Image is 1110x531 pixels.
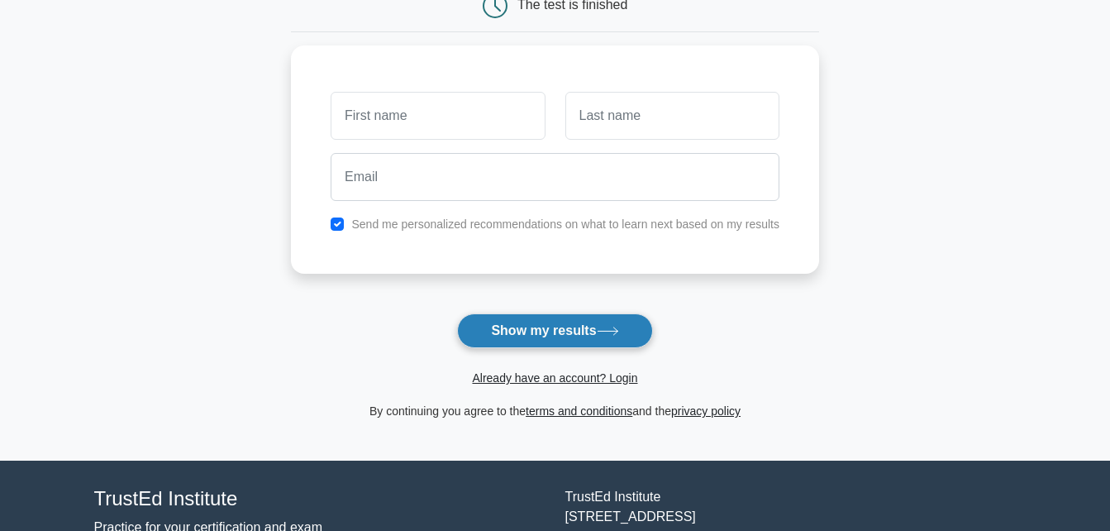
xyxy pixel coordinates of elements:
input: First name [331,92,545,140]
button: Show my results [457,313,652,348]
a: Already have an account? Login [472,371,637,385]
div: By continuing you agree to the and the [281,401,829,421]
a: privacy policy [671,404,741,418]
a: terms and conditions [526,404,632,418]
input: Email [331,153,779,201]
label: Send me personalized recommendations on what to learn next based on my results [351,218,779,231]
input: Last name [565,92,779,140]
h4: TrustEd Institute [94,487,545,511]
